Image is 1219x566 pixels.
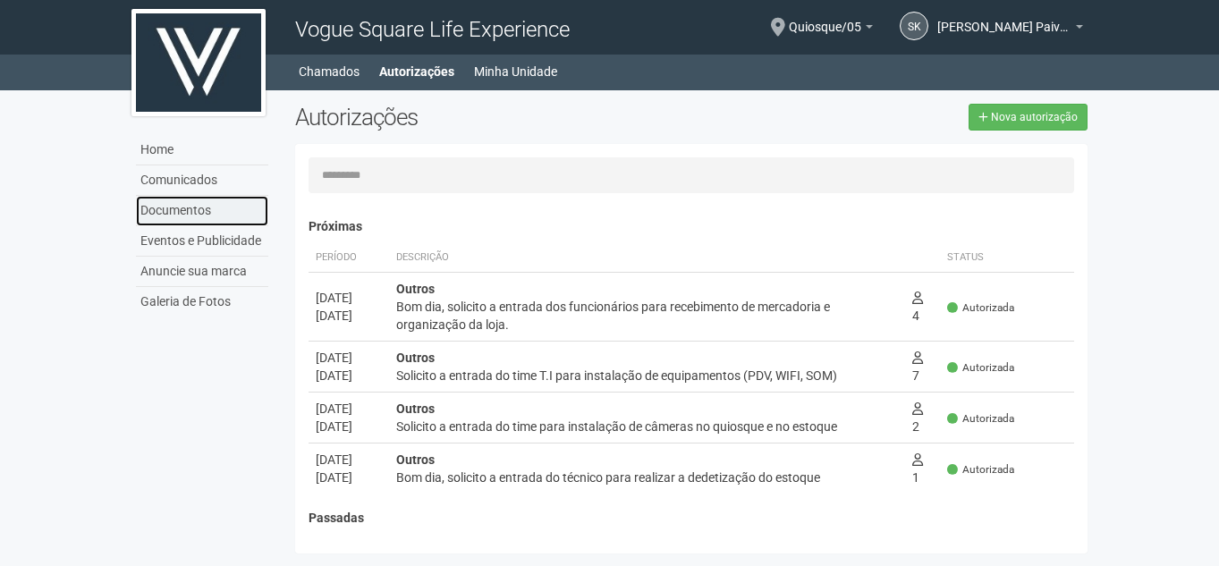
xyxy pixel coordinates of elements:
a: Quiosque/05 [789,22,873,37]
th: Status [940,243,1074,273]
a: Comunicados [136,165,268,196]
div: Bom dia, solicito a entrada dos funcionários para recebimento de mercadoria e organização da loja. [396,298,898,334]
a: Galeria de Fotos [136,287,268,317]
span: 4 [912,291,923,323]
a: Autorizações [379,59,454,84]
th: Descrição [389,534,941,563]
a: Chamados [299,59,360,84]
span: Autorizada [947,360,1014,376]
strong: Outros [396,351,435,365]
div: Solicito a entrada do time T.I para instalação de equipamentos (PDV, WIFI, SOM) [396,367,898,384]
span: 2 [912,401,923,434]
div: Solicito a entrada do time para instalação de câmeras no quiosque e no estoque [396,418,898,435]
a: SK [900,12,928,40]
span: Autorizada [947,411,1014,427]
h4: Passadas [309,511,1075,525]
div: Bom dia, solicito a entrada do técnico para realizar a dedetização do estoque [396,469,898,486]
span: 1 [912,452,923,485]
strong: Outros [396,401,435,416]
div: [DATE] [316,307,382,325]
a: Eventos e Publicidade [136,226,268,257]
strong: Outros [396,282,435,296]
th: Status [940,534,1074,563]
a: Anuncie sua marca [136,257,268,287]
h2: Autorizações [295,104,678,131]
th: Data [309,534,389,563]
div: [DATE] [316,289,382,307]
th: Descrição [389,243,905,273]
span: Nova autorização [991,111,1078,123]
th: Período [309,243,389,273]
span: Vogue Square Life Experience [295,17,570,42]
a: Nova autorização [969,104,1088,131]
div: [DATE] [316,367,382,384]
span: 7 [912,351,923,383]
h4: Próximas [309,220,1075,233]
span: Sabrina Kelly Paiva dos Santos [937,3,1071,34]
div: [DATE] [316,418,382,435]
div: [DATE] [316,349,382,367]
span: Autorizada [947,300,1014,316]
div: [DATE] [316,400,382,418]
strong: Outros [396,452,435,467]
a: [PERSON_NAME] Paiva dos Santos [937,22,1083,37]
img: logo.jpg [131,9,266,116]
span: Quiosque/05 [789,3,861,34]
a: Home [136,135,268,165]
div: [DATE] [316,469,382,486]
a: Minha Unidade [474,59,557,84]
a: Documentos [136,196,268,226]
span: Autorizada [947,462,1014,477]
div: [DATE] [316,451,382,469]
